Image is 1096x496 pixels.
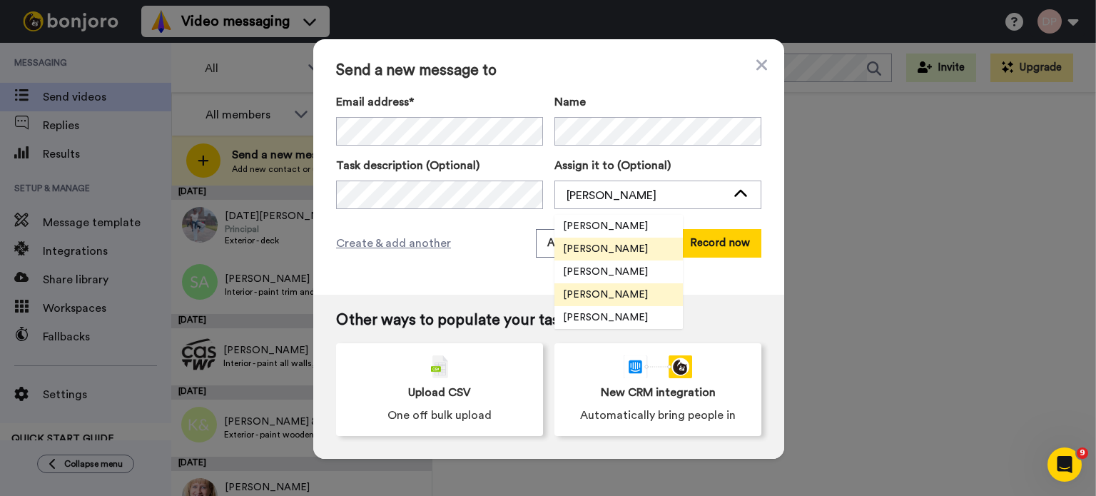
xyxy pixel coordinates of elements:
[336,157,543,174] label: Task description (Optional)
[387,407,492,424] span: One off bulk upload
[554,265,656,279] span: [PERSON_NAME]
[408,384,471,401] span: Upload CSV
[536,229,661,258] button: Add and record later
[624,355,692,378] div: animation
[336,93,543,111] label: Email address*
[679,229,761,258] button: Record now
[554,93,586,111] span: Name
[601,384,716,401] span: New CRM integration
[1047,447,1082,482] iframe: Intercom live chat
[580,407,736,424] span: Automatically bring people in
[554,310,656,325] span: [PERSON_NAME]
[554,219,656,233] span: [PERSON_NAME]
[554,242,656,256] span: [PERSON_NAME]
[567,187,726,204] div: [PERSON_NAME]
[336,62,761,79] span: Send a new message to
[336,235,451,252] span: Create & add another
[554,157,761,174] label: Assign it to (Optional)
[1077,447,1088,459] span: 9
[431,355,448,378] img: csv-grey.png
[554,288,656,302] span: [PERSON_NAME]
[336,312,761,329] span: Other ways to populate your tasklist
